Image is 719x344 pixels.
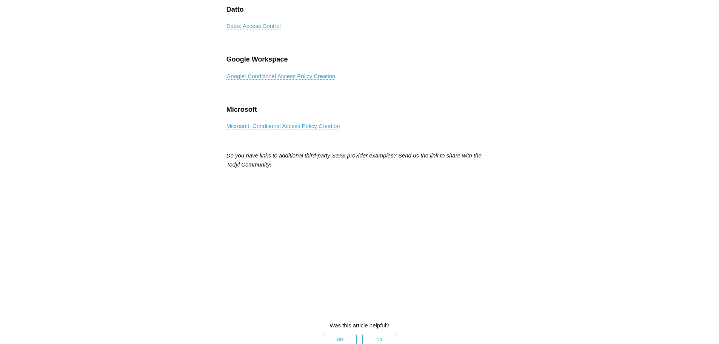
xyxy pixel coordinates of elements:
a: Google: Conditional Access Policy Creation [226,73,336,80]
h3: Datto [226,4,493,15]
a: Datto: Access Control [226,23,281,29]
h3: Microsoft [226,104,493,115]
span: Was this article helpful? [330,322,390,329]
h3: Google Workspace [226,54,493,65]
em: Do you have links to additional third-party SaaS provider examples? Send us the link to share wit... [226,152,482,168]
a: Microsoft: Conditional Access Policy Creation [226,123,340,130]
